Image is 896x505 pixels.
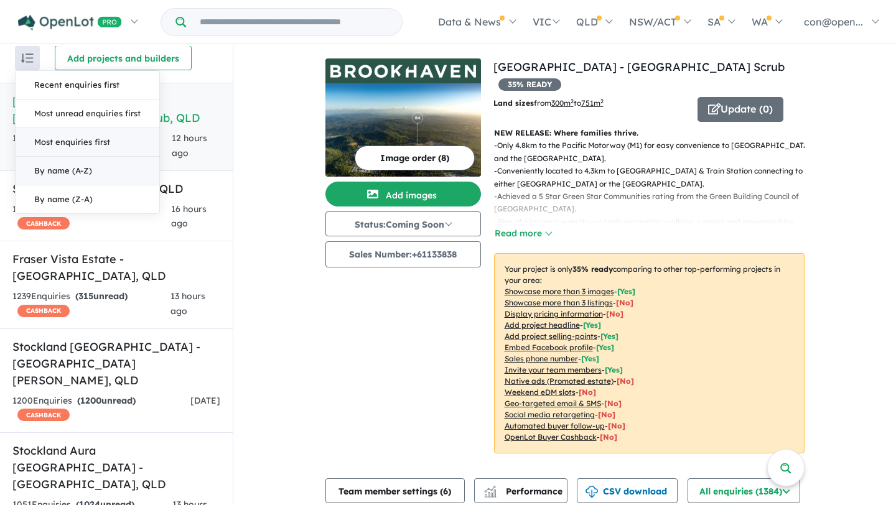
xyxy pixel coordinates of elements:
[17,217,70,229] span: CASHBACK
[493,98,534,108] b: Land sizes
[12,202,171,232] div: 1332 Enquir ies
[75,290,128,302] strong: ( unread)
[12,442,220,493] h5: Stockland Aura [GEOGRAPHIC_DATA] - [GEOGRAPHIC_DATA] , QLD
[12,394,190,424] div: 1200 Enquir ies
[505,365,602,374] u: Invite your team members
[606,309,623,318] span: [ No ]
[551,98,574,108] u: 300 m
[78,203,98,215] span: 1332
[12,289,170,319] div: 1239 Enquir ies
[600,98,604,104] sup: 2
[443,486,448,497] span: 6
[688,478,800,503] button: All enquiries (1384)
[17,409,70,421] span: CASHBACK
[505,387,576,397] u: Weekend eDM slots
[77,395,136,406] strong: ( unread)
[12,93,220,126] h5: [GEOGRAPHIC_DATA] - [GEOGRAPHIC_DATA] Scrub , QLD
[484,489,497,498] img: bar-chart.svg
[172,132,207,159] span: 12 hours ago
[505,354,578,363] u: Sales phone number
[325,211,481,236] button: Status:Coming Soon
[80,395,101,406] span: 1200
[16,128,159,157] button: Most enquiries first
[804,16,863,28] span: con@open...
[574,98,604,108] span: to
[505,287,614,296] u: Showcase more than 3 images
[78,290,93,302] span: 315
[493,97,688,109] p: from
[170,290,205,317] span: 13 hours ago
[12,131,172,161] div: 1384 Enquir ies
[505,331,597,341] u: Add project selling-points
[505,298,613,307] u: Showcase more than 3 listings
[325,241,481,267] button: Sales Number:+61133838
[325,83,481,177] img: Brookhaven Estate - Bahrs Scrub
[605,365,623,374] span: [ Yes ]
[698,97,783,122] button: Update (0)
[486,486,562,497] span: Performance
[18,15,122,30] img: Openlot PRO Logo White
[505,432,597,442] u: OpenLot Buyer Cashback
[617,287,635,296] span: [ Yes ]
[616,298,633,307] span: [ No ]
[494,216,814,241] p: - 5km of picturesque multi-use trails promoting walking, running and mountain bike riding for act...
[330,64,476,78] img: Brookhaven Estate - Bahrs Scrub Logo
[12,251,220,284] h5: Fraser Vista Estate - [GEOGRAPHIC_DATA] , QLD
[494,127,805,139] p: NEW RELEASE: Where families thrive.
[494,165,814,190] p: - Conveniently located to 4.3km to [GEOGRAPHIC_DATA] & Train Station connecting to either [GEOGRA...
[494,139,814,165] p: - Only 4.8km to the Pacific Motorway (M1) for easy convenience to [GEOGRAPHIC_DATA] and the [GEOG...
[12,338,220,389] h5: Stockland [GEOGRAPHIC_DATA] - [GEOGRAPHIC_DATA][PERSON_NAME] , QLD
[16,100,159,128] button: Most unread enquiries first
[494,226,553,241] button: Read more
[577,478,678,503] button: CSV download
[474,478,567,503] button: Performance
[581,98,604,108] u: 751 m
[596,343,614,352] span: [ Yes ]
[604,399,622,408] span: [No]
[494,190,814,216] p: - Achieved a 5 Star Green Star Communities rating from the Green Building Council of [GEOGRAPHIC_...
[494,253,805,453] p: Your project is only comparing to other top-performing projects in your area: - - - - - - - - - -...
[325,478,465,503] button: Team member settings (6)
[505,399,601,408] u: Geo-targeted email & SMS
[75,203,132,215] strong: ( unread)
[505,376,614,386] u: Native ads (Promoted estate)
[505,320,580,330] u: Add project headline
[617,376,634,386] span: [No]
[325,58,481,177] a: Brookhaven Estate - Bahrs Scrub LogoBrookhaven Estate - Bahrs Scrub
[581,354,599,363] span: [ Yes ]
[55,45,192,70] button: Add projects and builders
[505,309,603,318] u: Display pricing information
[505,410,595,419] u: Social media retargeting
[579,387,596,397] span: [No]
[325,182,481,206] button: Add images
[586,486,598,498] img: download icon
[189,9,399,35] input: Try estate name, suburb, builder or developer
[16,71,159,100] button: Recent enquiries first
[484,486,495,493] img: line-chart.svg
[190,395,220,406] span: [DATE]
[608,421,625,430] span: [No]
[583,320,601,330] span: [ Yes ]
[505,421,605,430] u: Automated buyer follow-up
[16,157,159,185] button: By name (A-Z)
[505,343,593,352] u: Embed Facebook profile
[600,432,617,442] span: [No]
[571,98,574,104] sup: 2
[355,146,475,170] button: Image order (8)
[493,60,785,74] a: [GEOGRAPHIC_DATA] - [GEOGRAPHIC_DATA] Scrub
[598,410,615,419] span: [No]
[572,264,613,274] b: 35 % ready
[498,78,561,91] span: 35 % READY
[171,203,207,229] span: 16 hours ago
[16,185,159,213] button: By name (Z-A)
[12,180,220,197] h5: Sage Estate - Burpengary , QLD
[21,53,34,63] img: sort.svg
[600,331,618,341] span: [ Yes ]
[17,305,70,317] span: CASHBACK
